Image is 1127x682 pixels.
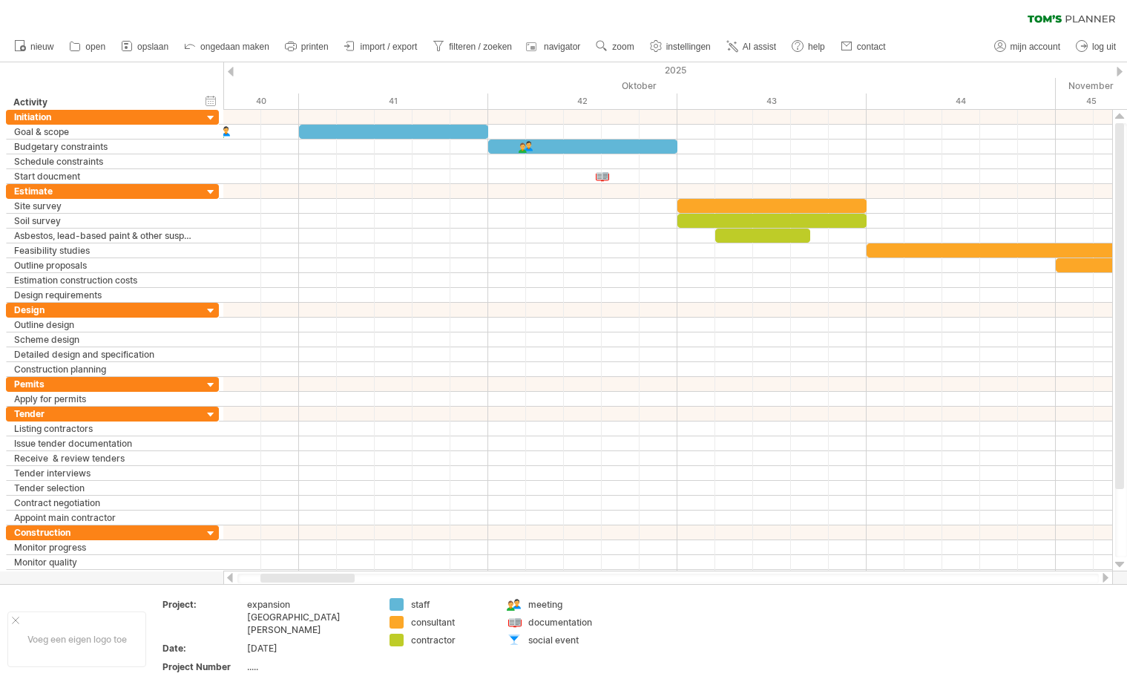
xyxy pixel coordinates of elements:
[14,422,195,436] div: Listing contractors
[137,42,168,52] span: opslaan
[14,466,195,480] div: Tender interviews
[743,42,776,52] span: AI assist
[14,125,195,139] div: Goal & scope
[488,140,677,154] div: ​
[411,598,492,611] div: staff
[14,332,195,347] div: Scheme design
[1072,37,1120,56] a: log uit
[612,42,634,52] span: zoom
[14,377,195,391] div: Pemits
[677,94,867,109] div: 43
[180,37,274,56] a: ongedaan maken
[646,37,715,56] a: instellingen
[592,37,638,56] a: zoom
[14,110,195,124] div: Initiation
[808,42,825,52] span: help
[14,214,195,228] div: Soil survey
[247,660,372,673] div: .....
[14,451,195,465] div: Receive & review tenders
[1011,42,1060,52] span: mijn account
[14,140,195,154] div: Budgetary constraints
[429,37,516,56] a: filteren / zoeken
[14,243,195,258] div: Feasibility studies
[10,37,58,56] a: nieuw
[14,436,195,450] div: Issue tender documentation
[14,511,195,525] div: Appoint main contractor
[14,570,195,584] div: Monitor cash flow & costs
[14,496,195,510] div: Contract negotiation
[14,199,195,213] div: Site survey
[788,37,829,56] a: help
[14,392,195,406] div: Apply for permits
[1092,42,1116,52] span: log uit
[7,611,146,667] div: Voeg een eigen logo toe
[990,37,1065,56] a: mijn account
[14,362,195,376] div: Construction planning
[837,37,890,56] a: contact
[85,42,105,52] span: open
[867,94,1056,109] div: 44
[528,634,609,646] div: social event
[247,642,372,655] div: [DATE]
[666,42,711,52] span: instellingen
[677,199,867,213] div: ​
[411,616,492,629] div: consultant
[185,78,1056,94] div: Oktober 2025
[723,37,781,56] a: AI assist
[162,598,244,611] div: Project:
[411,634,492,646] div: contractor
[30,42,53,52] span: nieuw
[677,214,867,228] div: ​
[299,94,488,109] div: 41
[715,229,810,243] div: ​
[14,555,195,569] div: Monitor quality
[14,525,195,540] div: Construction
[14,184,195,198] div: Estimate
[65,37,110,56] a: open
[544,42,580,52] span: navigator
[14,288,195,302] div: Design requirements
[14,273,195,287] div: Estimation construction costs
[247,598,372,636] div: expansion [GEOGRAPHIC_DATA][PERSON_NAME]
[524,37,585,56] a: navigator
[200,42,269,52] span: ongedaan maken
[301,42,329,52] span: printen
[13,95,194,110] div: Activity
[299,125,488,139] div: ​
[14,169,195,183] div: Start doucment
[117,37,173,56] a: opslaan
[162,642,244,655] div: Date:
[14,154,195,168] div: Schedule constraints
[14,407,195,421] div: Tender
[14,540,195,554] div: Monitor progress
[14,347,195,361] div: Detailed design and specification
[361,42,418,52] span: import / export
[14,229,195,243] div: Asbestos, lead-based paint & other suspect materials
[341,37,422,56] a: import / export
[488,94,677,109] div: 42
[449,42,512,52] span: filteren / zoeken
[281,37,333,56] a: printen
[14,481,195,495] div: Tender selection
[14,303,195,317] div: Design
[528,616,609,629] div: documentation
[162,660,244,673] div: Project Number
[857,42,886,52] span: contact
[14,258,195,272] div: Outline proposals
[528,598,609,611] div: meeting
[14,318,195,332] div: Outline design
